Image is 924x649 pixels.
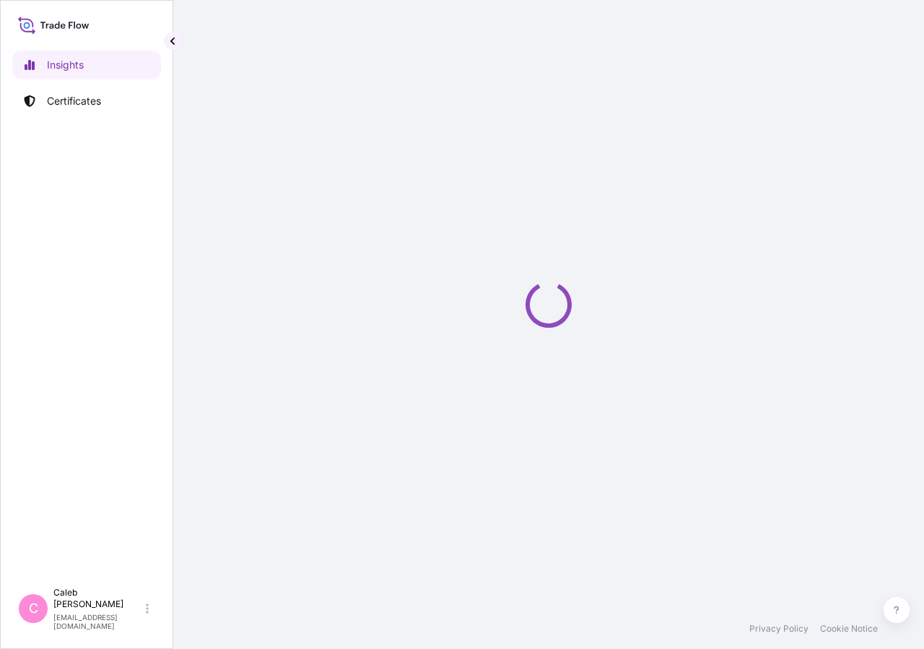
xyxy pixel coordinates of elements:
p: Insights [47,58,84,72]
a: Privacy Policy [749,623,808,635]
span: C [29,601,38,616]
a: Certificates [12,87,161,116]
a: Insights [12,51,161,79]
a: Cookie Notice [820,623,878,635]
p: Caleb [PERSON_NAME] [53,587,143,610]
p: Certificates [47,94,101,108]
p: [EMAIL_ADDRESS][DOMAIN_NAME] [53,613,143,630]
